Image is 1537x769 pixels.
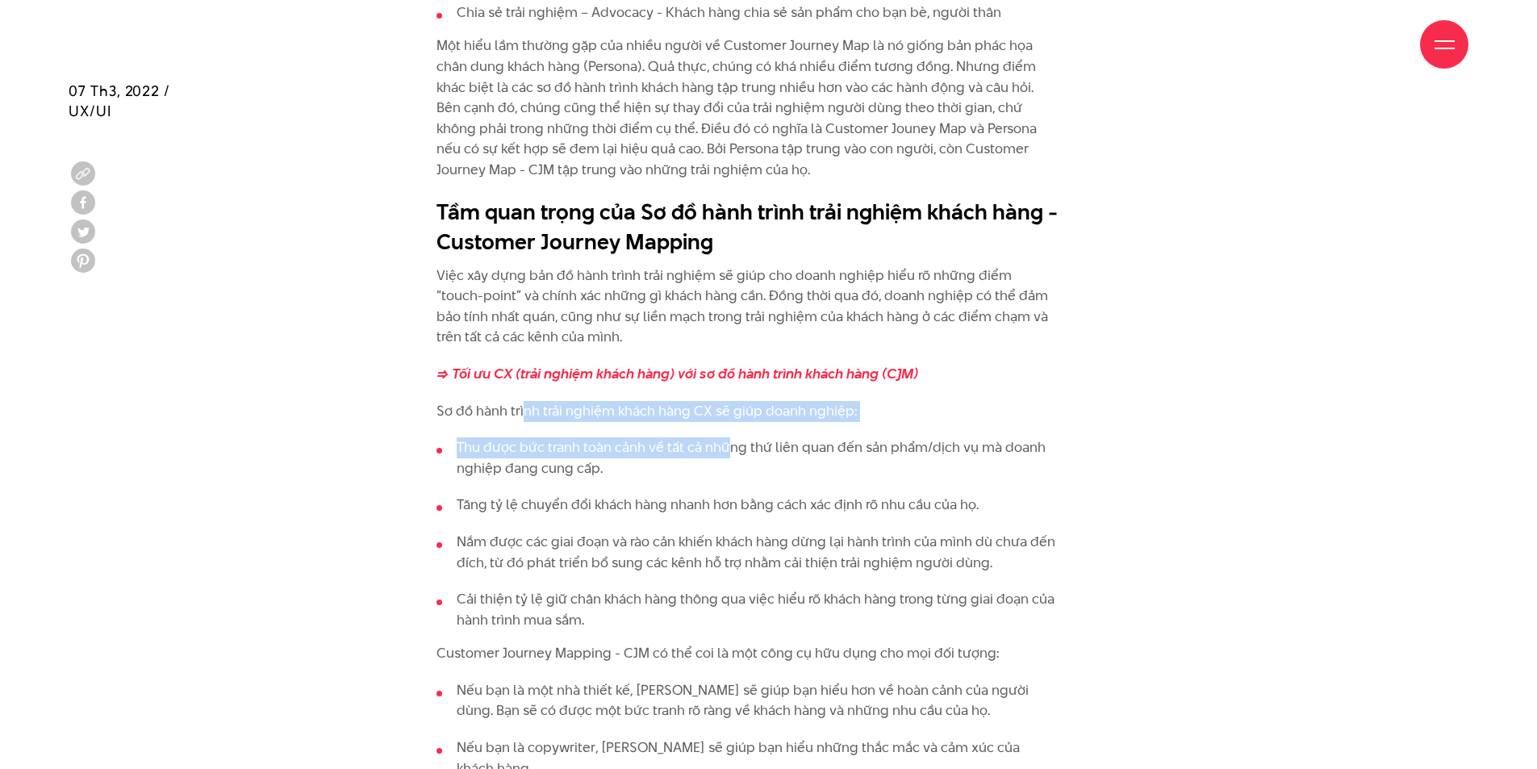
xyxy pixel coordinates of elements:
[436,401,1060,422] p: Sơ đồ hành trình trải nghiệm khách hàng CX sẽ giúp doanh nghiệp:
[436,36,1060,180] p: Một hiểu lầm thường gặp của nhiều người về Customer Journey Map là nó giống bản phác họa chân dun...
[436,437,1060,479] li: Thu được bức tranh toàn cảnh về tất cả những thứ liên quan đến sản phẩm/dịch vụ mà doanh nghiệp đ...
[436,495,1060,516] li: Tăng tỷ lệ chuyển đổi khách hàng nhanh hơn bằng cách xác định rõ nhu cầu của họ.
[69,81,170,121] span: 07 Th3, 2022 / UX/UI
[436,643,1060,664] p: Customer Journey Mapping - CJM có thể coi là một công cụ hữu dụng cho mọi đối tượng:
[436,680,1060,721] li: Nếu bạn là một nhà thiết kế, [PERSON_NAME] sẽ giúp bạn hiểu hơn về hoàn cảnh của người dùng. Bạn ...
[436,364,918,383] a: => Tối ưu CX (trải nghiệm khách hàng) với sơ đồ hành trình khách hàng (CJM)
[436,265,1060,348] p: Việc xây dựng bản đồ hành trình trải nghiệm sẽ giúp cho doanh nghiệp hiểu rõ những điểm “touch-po...
[436,589,1060,630] li: Cải thiện tỷ lệ giữ chân khách hàng thông qua việc hiểu rõ khách hàng trong từng giai đoạn của hà...
[436,532,1060,573] li: Nắm được các giai đoạn và rào cản khiến khách hàng dừng lại hành trình của mình dù chưa đến đích,...
[436,197,1060,257] h2: Tầm quan trọng của Sơ đồ hành trình trải nghiệm khách hàng - Customer Journey Mapping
